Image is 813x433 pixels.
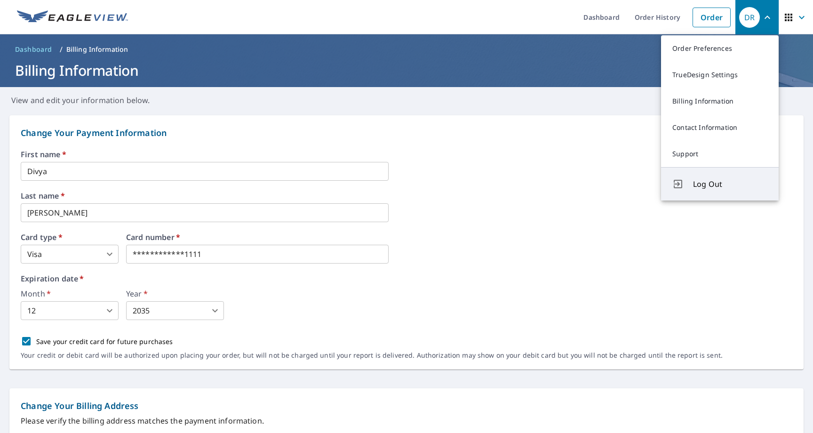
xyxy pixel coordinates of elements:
span: Dashboard [15,45,52,54]
a: Billing Information [661,88,779,114]
label: Month [21,290,119,297]
p: Change Your Payment Information [21,127,792,139]
label: Card type [21,233,119,241]
div: Visa [21,245,119,264]
p: Save your credit card for future purchases [36,337,173,346]
label: First name [21,151,792,158]
a: TrueDesign Settings [661,62,779,88]
li: / [60,44,63,55]
label: Card number [126,233,389,241]
div: DR [739,7,760,28]
label: Year [126,290,224,297]
a: Order Preferences [661,35,779,62]
div: 12 [21,301,119,320]
h1: Billing Information [11,61,802,80]
p: Please verify the billing address matches the payment information. [21,415,792,426]
p: Change Your Billing Address [21,400,792,412]
a: Contact Information [661,114,779,141]
div: 2035 [126,301,224,320]
a: Order [693,8,731,27]
nav: breadcrumb [11,42,802,57]
img: EV Logo [17,10,128,24]
span: Log Out [693,178,767,190]
a: Dashboard [11,42,56,57]
p: Your credit or debit card will be authorized upon placing your order, but will not be charged unt... [21,351,723,360]
label: Expiration date [21,275,792,282]
a: Support [661,141,779,167]
button: Log Out [661,167,779,200]
label: Last name [21,192,792,200]
p: Billing Information [66,45,128,54]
